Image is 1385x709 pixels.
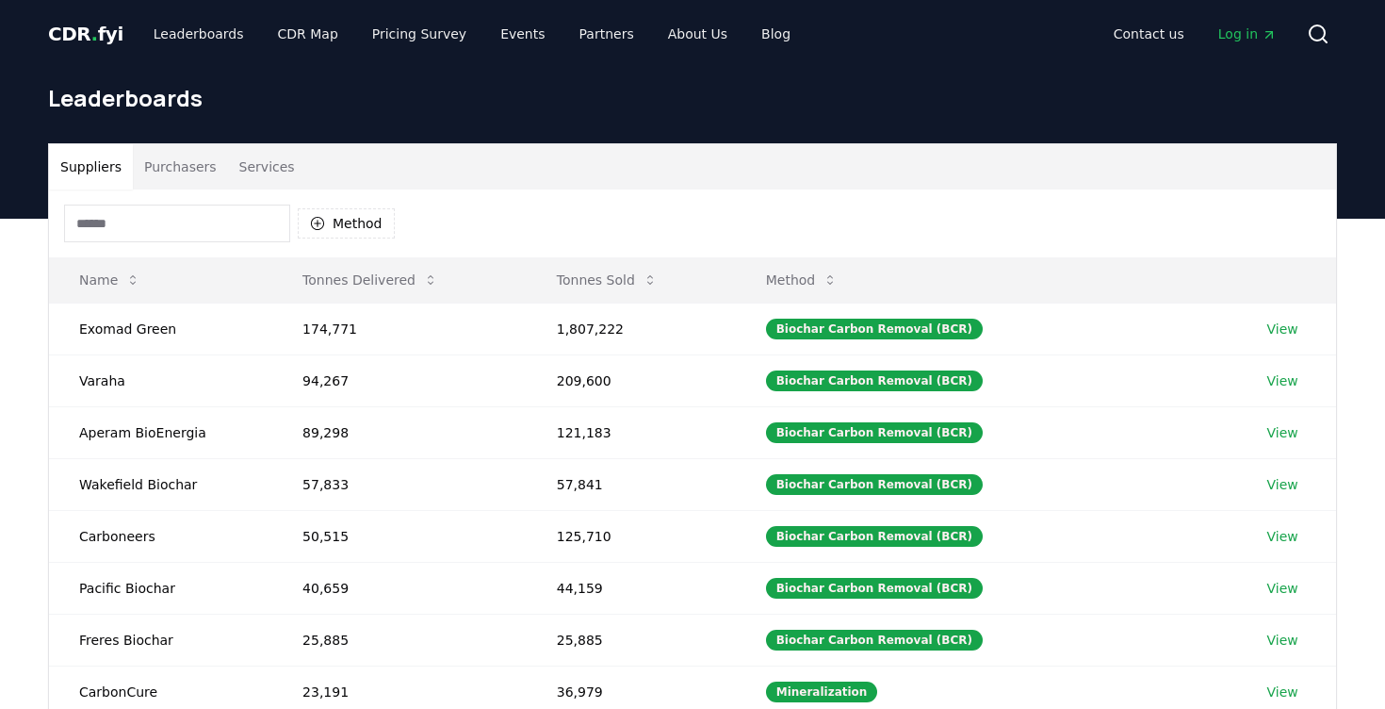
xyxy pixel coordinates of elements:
[49,144,133,190] button: Suppliers
[1267,527,1298,546] a: View
[766,422,983,443] div: Biochar Carbon Removal (BCR)
[49,562,272,614] td: Pacific Biochar
[1267,371,1298,390] a: View
[1099,17,1199,51] a: Contact us
[527,303,736,354] td: 1,807,222
[485,17,560,51] a: Events
[766,319,983,339] div: Biochar Carbon Removal (BCR)
[272,458,527,510] td: 57,833
[272,614,527,666] td: 25,885
[527,458,736,510] td: 57,841
[272,406,527,458] td: 89,298
[751,261,854,299] button: Method
[527,406,736,458] td: 121,183
[527,354,736,406] td: 209,600
[1267,423,1298,442] a: View
[49,406,272,458] td: Aperam BioEnergia
[272,303,527,354] td: 174,771
[527,510,736,562] td: 125,710
[766,682,878,702] div: Mineralization
[272,510,527,562] td: 50,515
[1203,17,1292,51] a: Log in
[272,354,527,406] td: 94,267
[1267,683,1298,701] a: View
[298,208,395,239] button: Method
[766,630,983,651] div: Biochar Carbon Removal (BCR)
[64,261,155,299] button: Name
[49,510,272,562] td: Carboneers
[746,17,806,51] a: Blog
[91,23,98,45] span: .
[766,578,983,599] div: Biochar Carbon Removal (BCR)
[272,562,527,614] td: 40,659
[766,474,983,495] div: Biochar Carbon Removal (BCR)
[49,354,272,406] td: Varaha
[527,562,736,614] td: 44,159
[138,17,259,51] a: Leaderboards
[49,458,272,510] td: Wakefield Biochar
[138,17,806,51] nav: Main
[48,23,123,45] span: CDR fyi
[1267,475,1298,494] a: View
[48,21,123,47] a: CDR.fyi
[766,371,983,391] div: Biochar Carbon Removal (BCR)
[1267,631,1298,650] a: View
[564,17,649,51] a: Partners
[542,261,673,299] button: Tonnes Sold
[48,83,1337,113] h1: Leaderboards
[287,261,453,299] button: Tonnes Delivered
[49,614,272,666] td: Freres Biochar
[1099,17,1292,51] nav: Main
[357,17,481,51] a: Pricing Survey
[1267,579,1298,598] a: View
[49,303,272,354] td: Exomad Green
[263,17,353,51] a: CDR Map
[1218,25,1277,43] span: Log in
[228,144,306,190] button: Services
[527,614,736,666] td: 25,885
[653,17,742,51] a: About Us
[133,144,228,190] button: Purchasers
[766,526,983,547] div: Biochar Carbon Removal (BCR)
[1267,320,1298,338] a: View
